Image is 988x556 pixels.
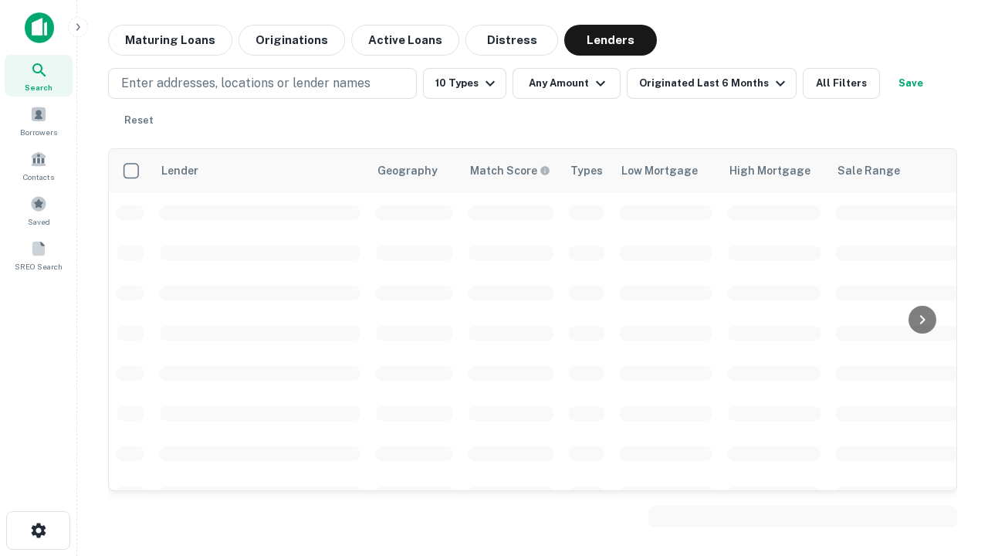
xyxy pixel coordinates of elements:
div: Capitalize uses an advanced AI algorithm to match your search with the best lender. The match sco... [470,162,550,179]
span: Search [25,81,52,93]
a: Saved [5,189,73,231]
span: Borrowers [20,126,57,138]
th: Geography [368,149,461,192]
th: High Mortgage [720,149,828,192]
button: Reset [114,105,164,136]
button: Any Amount [513,68,621,99]
span: Contacts [23,171,54,183]
button: 10 Types [423,68,506,99]
h6: Match Score [470,162,547,179]
th: Capitalize uses an advanced AI algorithm to match your search with the best lender. The match sco... [461,149,561,192]
th: Low Mortgage [612,149,720,192]
div: Originated Last 6 Months [639,74,790,93]
button: Originations [239,25,345,56]
button: Distress [465,25,558,56]
a: Contacts [5,144,73,186]
a: Search [5,55,73,97]
div: Sale Range [837,161,900,180]
div: Types [570,161,603,180]
button: Lenders [564,25,657,56]
div: Lender [161,161,198,180]
button: Originated Last 6 Months [627,68,797,99]
button: Active Loans [351,25,459,56]
button: All Filters [803,68,880,99]
a: SREO Search [5,234,73,276]
th: Types [561,149,612,192]
span: SREO Search [15,260,63,273]
img: capitalize-icon.png [25,12,54,43]
p: Enter addresses, locations or lender names [121,74,370,93]
div: Low Mortgage [621,161,698,180]
th: Lender [152,149,368,192]
iframe: Chat Widget [911,383,988,457]
div: High Mortgage [729,161,810,180]
th: Sale Range [828,149,967,192]
button: Enter addresses, locations or lender names [108,68,417,99]
span: Saved [28,215,50,228]
a: Borrowers [5,100,73,141]
button: Save your search to get updates of matches that match your search criteria. [886,68,936,99]
button: Maturing Loans [108,25,232,56]
div: Geography [377,161,438,180]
